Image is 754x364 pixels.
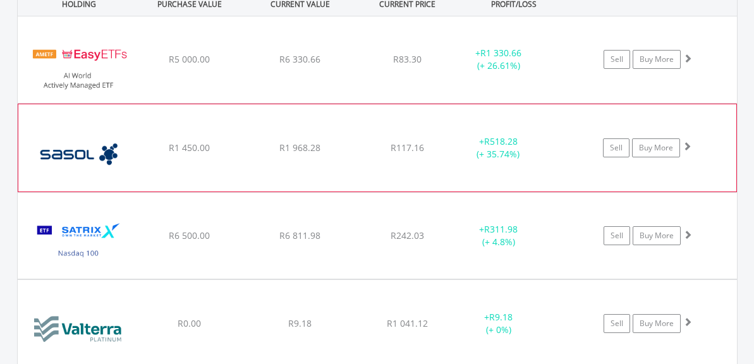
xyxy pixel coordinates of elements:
div: + (+ 0%) [451,311,547,336]
img: EQU.ZA.SOL.png [25,120,133,188]
span: R5 000.00 [169,53,210,65]
a: Sell [603,138,629,157]
img: EQU.ZA.STXNDQ.png [24,209,133,276]
span: R6 811.98 [279,229,320,241]
span: R1 041.12 [387,317,428,329]
span: R518.28 [484,135,518,147]
span: R1 330.66 [480,47,521,59]
a: Buy More [632,138,680,157]
span: R9.18 [288,317,312,329]
a: Buy More [633,50,681,69]
a: Sell [604,50,630,69]
span: R311.98 [484,223,518,235]
span: R0.00 [178,317,201,329]
img: EQU.ZA.VAL.png [24,296,133,363]
span: R1 450.00 [169,142,210,154]
div: + (+ 4.8%) [451,223,547,248]
span: R6 500.00 [169,229,210,241]
span: R9.18 [489,311,513,323]
span: R1 968.28 [279,142,320,154]
div: + (+ 26.61%) [451,47,547,72]
a: Sell [604,314,630,333]
div: + (+ 35.74%) [451,135,545,161]
a: Sell [604,226,630,245]
span: R83.30 [393,53,422,65]
img: EQU.ZA.EASYAI.png [24,32,133,100]
span: R6 330.66 [279,53,320,65]
a: Buy More [633,226,681,245]
span: R117.16 [391,142,424,154]
span: R242.03 [391,229,424,241]
a: Buy More [633,314,681,333]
